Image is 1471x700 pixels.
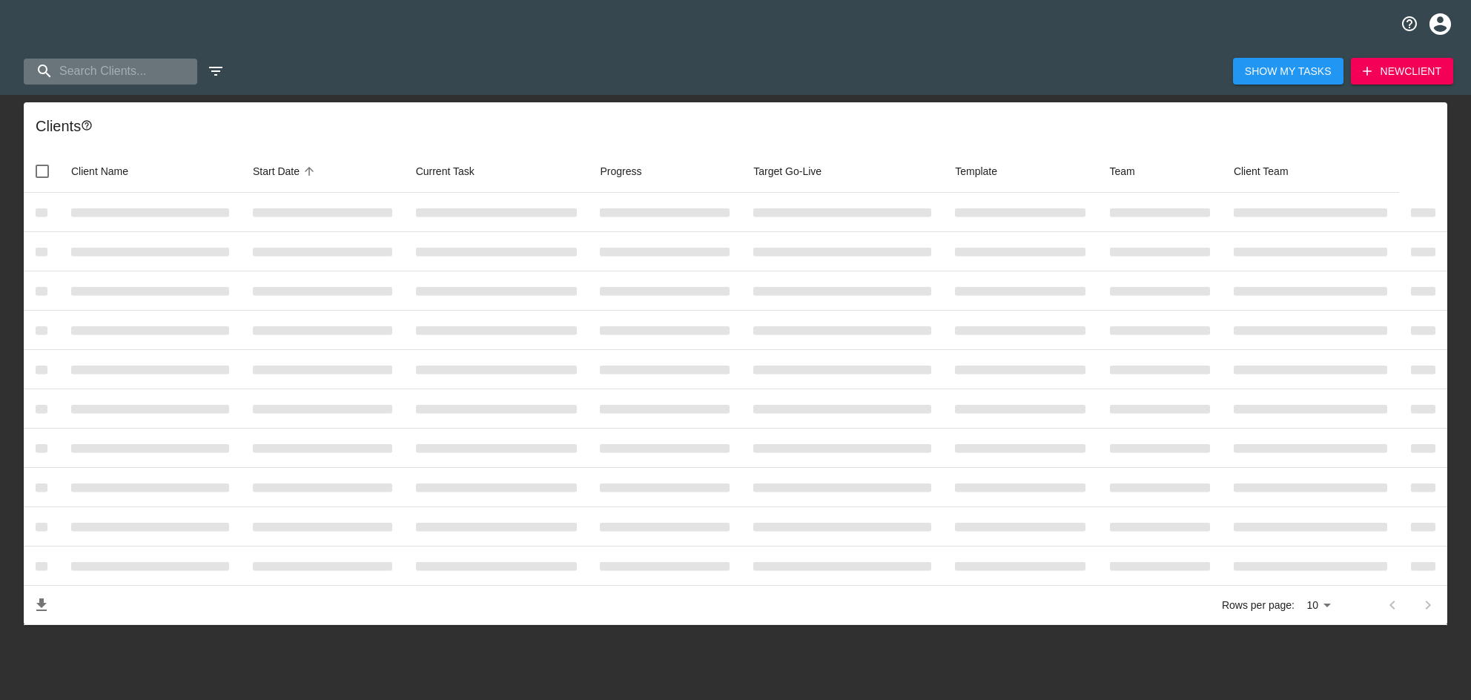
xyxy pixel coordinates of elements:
[1363,62,1441,81] span: New Client
[36,114,1441,138] div: Client s
[753,162,822,180] span: Calculated based on the start date and the duration of all Tasks contained in this Hub.
[1351,58,1453,85] button: NewClient
[1245,62,1332,81] span: Show My Tasks
[1233,58,1343,85] button: Show My Tasks
[24,587,59,623] button: Save List
[1392,6,1427,42] button: notifications
[71,162,148,180] span: Client Name
[203,59,228,84] button: edit
[1300,595,1336,617] select: rows per page
[24,150,1447,625] table: enhanced table
[416,162,475,180] span: This is the next Task in this Hub that should be completed
[24,59,197,85] input: search
[1418,2,1462,46] button: profile
[1110,162,1154,180] span: Team
[253,162,319,180] span: Start Date
[1234,162,1308,180] span: Client Team
[600,162,661,180] span: Progress
[955,162,1017,180] span: Template
[1222,598,1295,612] p: Rows per page:
[81,119,93,131] svg: This is a list of all of your clients and clients shared with you
[753,162,841,180] span: Target Go-Live
[416,162,494,180] span: Current Task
